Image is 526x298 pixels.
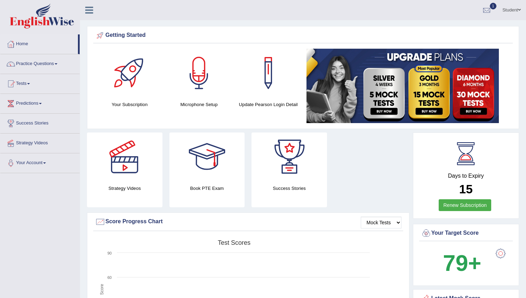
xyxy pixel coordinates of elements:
[421,173,511,179] h4: Days to Expiry
[98,101,161,108] h4: Your Subscription
[0,134,80,151] a: Strategy Videos
[0,74,80,91] a: Tests
[439,199,491,211] a: Renew Subscription
[0,114,80,131] a: Success Stories
[169,185,245,192] h4: Book PTE Exam
[0,54,80,72] a: Practice Questions
[95,30,511,41] div: Getting Started
[95,217,401,227] div: Score Progress Chart
[252,185,327,192] h4: Success Stories
[107,275,112,280] text: 60
[490,3,497,9] span: 1
[107,251,112,255] text: 90
[168,101,230,108] h4: Microphone Setup
[459,182,473,196] b: 15
[0,153,80,171] a: Your Account
[443,250,481,276] b: 79+
[0,34,78,52] a: Home
[99,284,104,295] tspan: Score
[218,239,250,246] tspan: Test scores
[421,228,511,239] div: Your Target Score
[237,101,300,108] h4: Update Pearson Login Detail
[306,49,499,123] img: small5.jpg
[87,185,162,192] h4: Strategy Videos
[0,94,80,111] a: Predictions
